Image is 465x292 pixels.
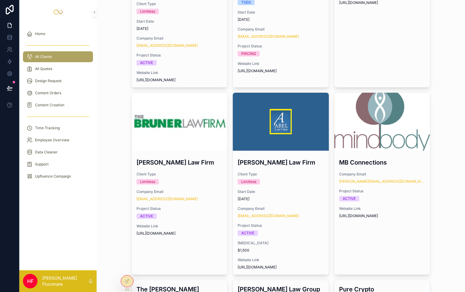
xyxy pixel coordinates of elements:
div: ACTIVE [140,60,153,66]
a: Employee Overview [23,135,93,146]
span: [URL][DOMAIN_NAME] [238,265,324,270]
span: All Quotes [35,66,52,71]
span: Project Status [238,223,324,228]
a: [EMAIL_ADDRESS][DOMAIN_NAME] [136,43,198,48]
div: PRICING [241,51,256,56]
span: Time Tracking [35,126,60,130]
span: Support [35,162,49,167]
div: Limitless [241,179,256,185]
span: Website Link [136,224,223,229]
span: [URL][DOMAIN_NAME] [136,78,223,82]
span: Company Email [136,36,223,41]
a: MB ConnectionsCompany Email[PERSON_NAME][EMAIL_ADDRESS][DOMAIN_NAME]Project StatusACTIVEWebsite L... [334,92,431,275]
span: Design Request [35,79,62,83]
a: Support [23,159,93,170]
span: [URL][DOMAIN_NAME] [136,231,223,236]
span: Website Link [238,258,324,262]
a: Home [23,28,93,39]
span: [DATE] [238,197,324,201]
span: Client Type [136,172,223,177]
span: Project Status [238,44,324,49]
span: Company Email [339,172,425,177]
a: Time Tracking [23,123,93,133]
span: Project Status [339,189,425,194]
div: Limitless [140,179,155,185]
div: 1631316930457.jpeg [132,93,228,151]
span: Client Type [136,2,223,6]
span: Client Type [238,172,324,177]
a: [PERSON_NAME] Law FirmClient TypeLimitlessCompany Email[EMAIL_ADDRESS][DOMAIN_NAME]Project Status... [131,92,228,275]
span: Start Date [238,10,324,15]
span: Start Date [136,19,223,24]
span: [URL][DOMAIN_NAME] [238,69,324,73]
h3: [PERSON_NAME] Law Firm [238,158,324,167]
h3: MB Connections [339,158,425,167]
span: Website Link [238,61,324,66]
span: $1,500 [238,248,324,253]
span: Data Cleaner [35,150,58,155]
span: Project Status [136,53,223,58]
p: [PERSON_NAME] Fluxomate [42,275,88,287]
span: HF [27,278,34,285]
a: Content Creation [23,100,93,111]
span: Content Orders [35,91,61,95]
a: [EMAIL_ADDRESS][DOMAIN_NAME] [136,197,198,201]
span: [URL][DOMAIN_NAME] [339,0,425,5]
div: scrollable content [19,24,97,190]
a: All Clients [23,51,93,62]
div: images.png [233,93,329,151]
div: ACTIVE [241,230,254,236]
a: Data Cleaner [23,147,93,158]
a: All Quotes [23,63,93,74]
span: Start Date [238,189,324,194]
span: Website Link [136,70,223,75]
a: [PERSON_NAME] Law FirmClient TypeLimitlessStart Date[DATE]Company Email[EMAIL_ADDRESS][DOMAIN_NAM... [232,92,329,275]
span: [DATE] [136,26,223,31]
a: [PERSON_NAME][EMAIL_ADDRESS][DOMAIN_NAME] [339,179,425,184]
div: ACTIVE [343,196,356,201]
span: [URL][DOMAIN_NAME] [339,213,425,218]
span: [DATE] [238,17,324,22]
a: Design Request [23,75,93,86]
span: Website Link [339,206,425,211]
span: All Clients [35,54,52,59]
div: ACTIVE [140,213,153,219]
span: Company Email [136,189,223,194]
span: Home [35,31,45,36]
a: Content Orders [23,88,93,98]
span: Project Status [136,206,223,211]
span: Upfluence Campaign [35,174,71,179]
img: App logo [53,7,63,17]
span: Employee Overview [35,138,69,143]
span: Company Email [238,27,324,32]
h3: [PERSON_NAME] Law Firm [136,158,223,167]
span: Company Email [238,206,324,211]
a: Upfluence Campaign [23,171,93,182]
a: [EMAIL_ADDRESS][DOMAIN_NAME] [238,213,299,218]
a: [EMAIL_ADDRESS][DOMAIN_NAME] [238,34,299,39]
div: mbc_col_new_colors.webp [334,93,430,151]
span: Content Creation [35,103,64,107]
div: Limitless [140,9,155,14]
span: [MEDICAL_DATA] [238,241,324,245]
